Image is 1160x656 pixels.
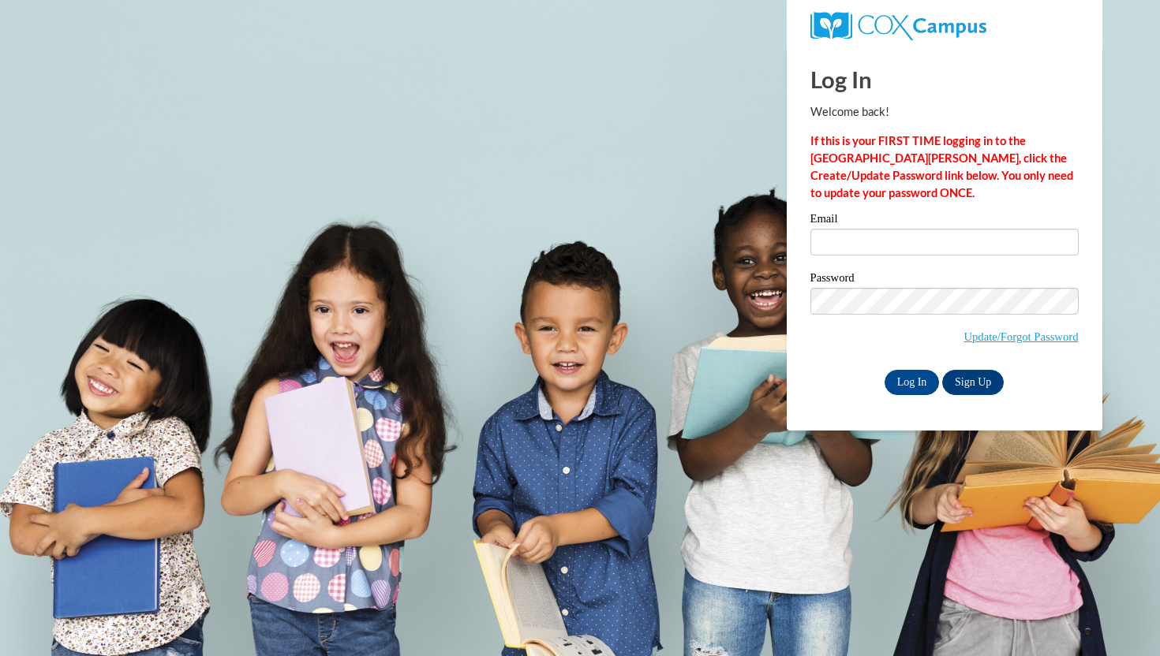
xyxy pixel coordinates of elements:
label: Email [810,213,1079,229]
a: Sign Up [942,370,1004,395]
a: Update/Forgot Password [964,330,1078,343]
p: Welcome back! [810,103,1079,121]
a: COX Campus [810,18,986,32]
h1: Log In [810,63,1079,95]
input: Log In [885,370,940,395]
strong: If this is your FIRST TIME logging in to the [GEOGRAPHIC_DATA][PERSON_NAME], click the Create/Upd... [810,134,1073,199]
img: COX Campus [810,12,986,40]
label: Password [810,272,1079,288]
